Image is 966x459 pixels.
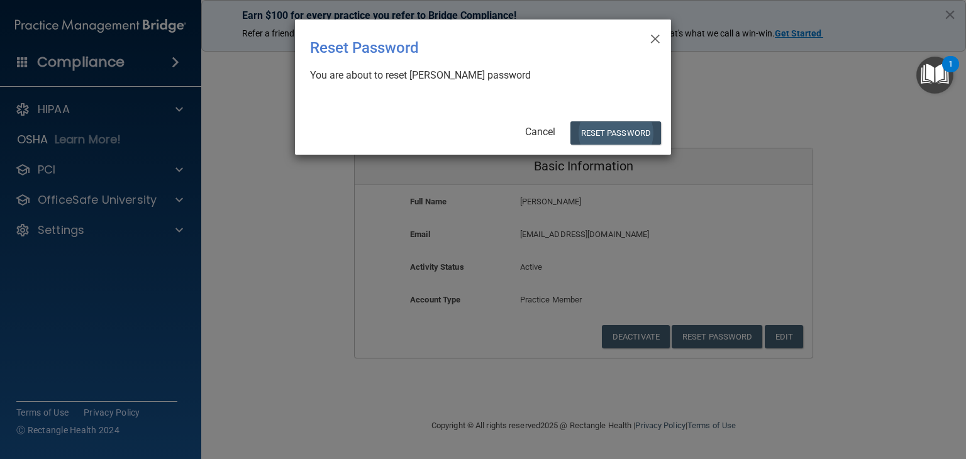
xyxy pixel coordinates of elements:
button: Reset Password [570,121,661,145]
div: You are about to reset [PERSON_NAME] password [310,69,646,82]
a: Cancel [525,126,555,138]
div: 1 [948,64,953,80]
span: × [650,25,661,50]
button: Open Resource Center, 1 new notification [916,57,953,94]
div: Reset Password [310,30,604,66]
